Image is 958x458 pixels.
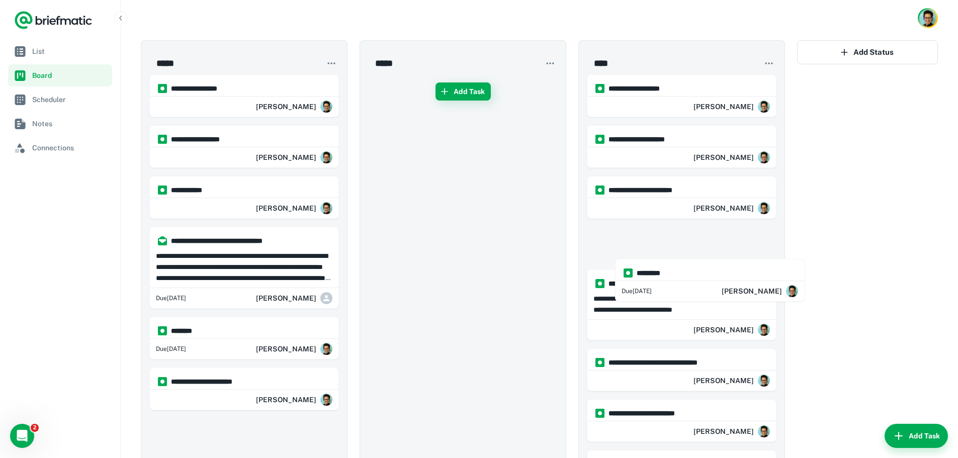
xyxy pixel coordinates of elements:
span: 2 [31,424,39,432]
iframe: Intercom live chat [10,424,34,448]
img: Nathaniel Velasquez [919,10,936,27]
span: Notes [32,118,108,129]
span: Scheduler [32,94,108,105]
a: Connections [8,137,112,159]
a: Scheduler [8,88,112,111]
a: List [8,40,112,62]
span: Board [32,70,108,81]
a: Board [8,64,112,86]
button: Add Task [436,82,491,101]
a: Notes [8,113,112,135]
span: Connections [32,142,108,153]
a: Logo [14,10,93,30]
button: Add Status [797,40,938,64]
button: Account button [918,8,938,28]
span: List [32,46,108,57]
button: Add Task [885,424,948,448]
